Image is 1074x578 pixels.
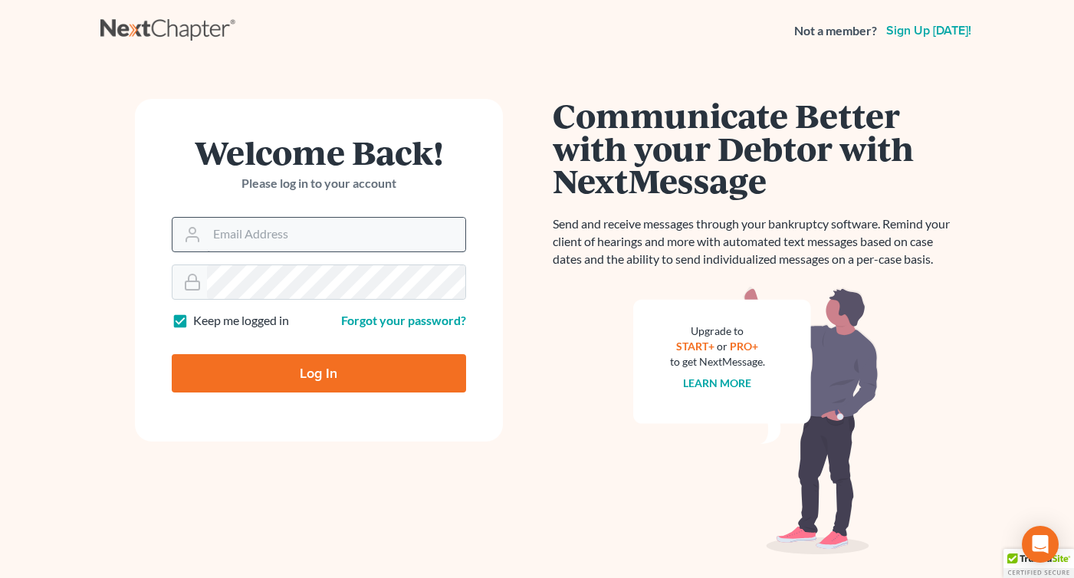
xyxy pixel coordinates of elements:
[553,215,959,268] p: Send and receive messages through your bankruptcy software. Remind your client of hearings and mo...
[172,354,466,392] input: Log In
[670,354,765,369] div: to get NextMessage.
[717,340,727,353] span: or
[172,175,466,192] p: Please log in to your account
[1022,526,1059,563] div: Open Intercom Messenger
[633,287,879,555] img: nextmessage_bg-59042aed3d76b12b5cd301f8e5b87938c9018125f34e5fa2b7a6b67550977c72.svg
[207,218,465,251] input: Email Address
[683,376,751,389] a: Learn more
[553,99,959,197] h1: Communicate Better with your Debtor with NextMessage
[341,313,466,327] a: Forgot your password?
[730,340,758,353] a: PRO+
[193,312,289,330] label: Keep me logged in
[883,25,974,37] a: Sign up [DATE]!
[670,323,765,339] div: Upgrade to
[1003,549,1074,578] div: TrustedSite Certified
[172,136,466,169] h1: Welcome Back!
[676,340,714,353] a: START+
[794,22,877,40] strong: Not a member?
